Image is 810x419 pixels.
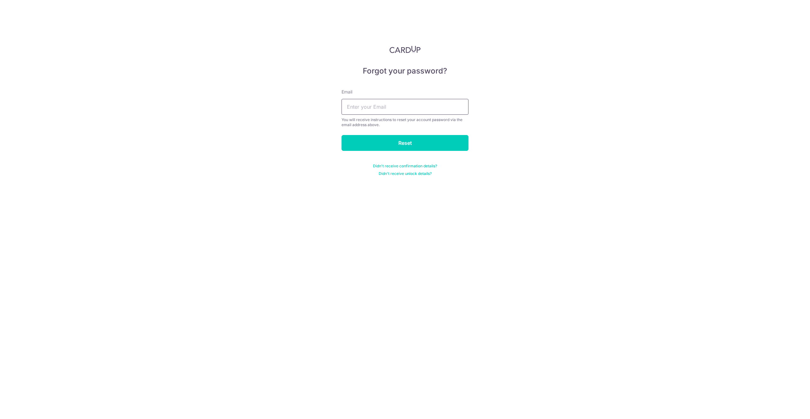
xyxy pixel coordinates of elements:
a: Didn't receive unlock details? [379,171,432,176]
img: CardUp Logo [389,46,421,53]
label: Email [342,89,352,95]
h5: Forgot your password? [342,66,468,76]
div: You will receive instructions to reset your account password via the email address above. [342,117,468,127]
input: Enter your Email [342,99,468,115]
a: Didn't receive confirmation details? [373,164,437,169]
input: Reset [342,135,468,151]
